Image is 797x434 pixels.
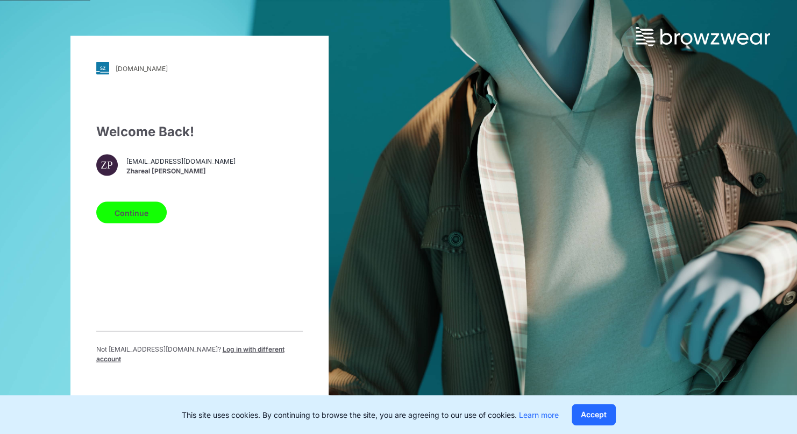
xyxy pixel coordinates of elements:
span: [EMAIL_ADDRESS][DOMAIN_NAME] [126,156,236,166]
button: Accept [572,404,616,425]
div: Welcome Back! [96,122,303,142]
img: svg+xml;base64,PHN2ZyB3aWR0aD0iMjgiIGhlaWdodD0iMjgiIHZpZXdCb3g9IjAgMCAyOCAyOCIgZmlsbD0ibm9uZSIgeG... [96,62,109,75]
div: ZP [96,155,118,176]
button: Continue [96,202,167,223]
img: browzwear-logo.73288ffb.svg [636,27,770,46]
a: [DOMAIN_NAME] [96,62,303,75]
a: Learn more [519,410,559,419]
span: Zhareal [PERSON_NAME] [126,166,236,176]
div: [DOMAIN_NAME] [116,64,168,72]
p: Not [EMAIL_ADDRESS][DOMAIN_NAME] ? [96,345,303,364]
p: This site uses cookies. By continuing to browse the site, you are agreeing to our use of cookies. [182,409,559,421]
